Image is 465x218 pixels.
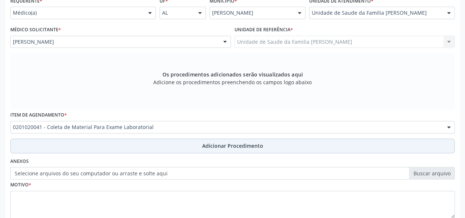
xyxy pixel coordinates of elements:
label: Anexos [10,156,29,167]
span: [PERSON_NAME] [212,9,290,17]
span: [PERSON_NAME] [13,38,216,46]
span: Adicione os procedimentos preenchendo os campos logo abaixo [153,78,312,86]
button: Adicionar Procedimento [10,139,455,153]
label: Item de agendamento [10,110,67,121]
span: AL [162,9,190,17]
span: Médico(a) [13,9,141,17]
span: 0201020041 - Coleta de Material Para Exame Laboratorial [13,124,440,131]
label: Médico Solicitante [10,24,61,36]
span: Adicionar Procedimento [202,142,263,150]
span: Unidade de Saude da Familia [PERSON_NAME] [312,9,440,17]
label: Unidade de referência [235,24,293,36]
span: Os procedimentos adicionados serão visualizados aqui [162,71,303,78]
label: Motivo [10,179,31,191]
